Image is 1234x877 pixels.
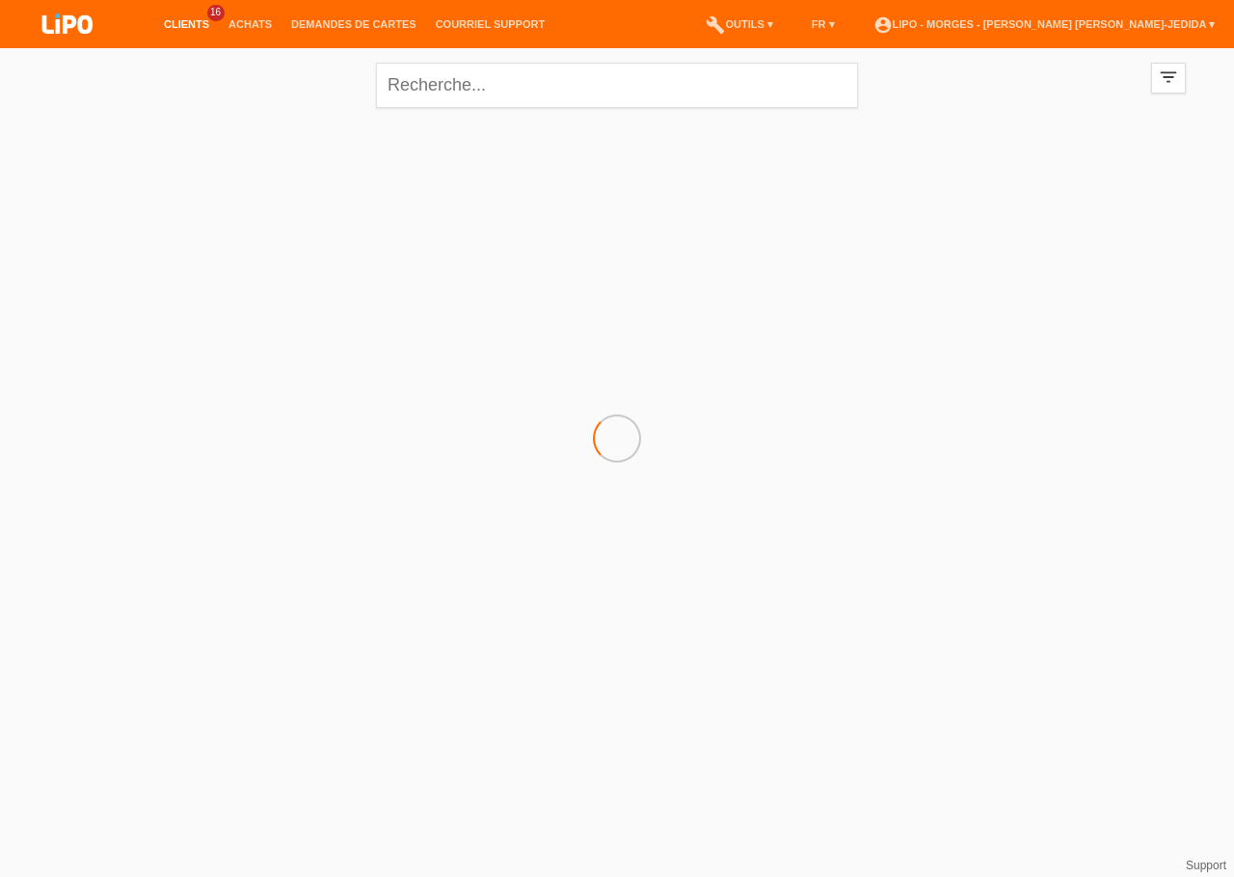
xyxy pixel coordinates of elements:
a: Achats [219,18,282,30]
a: account_circleLIPO - Morges - [PERSON_NAME] [PERSON_NAME]-Jedida ▾ [864,18,1224,30]
span: 16 [207,5,225,21]
a: Courriel Support [426,18,554,30]
input: Recherche... [376,63,858,108]
a: Clients [154,18,219,30]
a: buildOutils ▾ [696,18,782,30]
i: build [706,15,725,35]
i: account_circle [873,15,893,35]
a: LIPO pay [19,40,116,54]
a: Demandes de cartes [282,18,426,30]
a: Support [1186,859,1226,872]
a: FR ▾ [802,18,845,30]
i: filter_list [1158,66,1179,88]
